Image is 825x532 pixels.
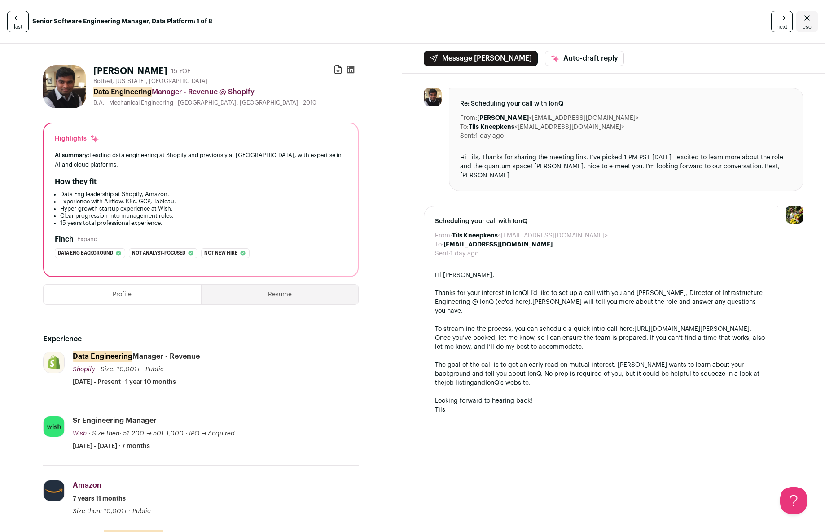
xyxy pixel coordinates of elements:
h2: Finch [55,234,74,245]
span: · Size then: 51-200 → 501-1,000 [88,431,184,437]
img: e36df5e125c6fb2c61edd5a0d3955424ed50ce57e60c515fc8d516ef803e31c7.jpg [44,480,64,501]
div: 15 YOE [171,67,191,76]
img: 908a76468840a4dfc8746c8c087f40441f7c1c570a9f1a0353e74fd141327dba.jpg [44,352,64,373]
button: Profile [44,285,201,304]
span: Re: Scheduling your call with IonQ [460,99,792,108]
b: [EMAIL_ADDRESS][DOMAIN_NAME] [443,242,553,248]
li: Data Eng leadership at Shopify, Amazon. [60,191,347,198]
li: 15 years total professional experience. [60,220,347,227]
span: Not new hire [204,249,237,258]
strong: Senior Software Engineering Manager, Data Platform: 1 of 8 [32,17,212,26]
dd: <[EMAIL_ADDRESS][DOMAIN_NAME]> [477,114,639,123]
img: 9b0415def6922f58c9fa29c2502d89da3ce109b4962b277f21039a76d7031939.jpg [44,416,64,437]
dt: To: [435,240,443,249]
div: Tils [435,405,767,414]
img: a974c7721e372c28627250af5627a4b284f27f9feafc4903b180bd062c29de98.jpg [424,88,442,106]
span: last [14,23,22,31]
li: Experience with Airflow, K8s, GCP, Tableau. [60,198,347,205]
span: Public [145,366,164,373]
div: Leading data engineering at Shopify and previously at [GEOGRAPHIC_DATA], with expertise in AI and... [55,150,347,169]
span: [DATE] - [DATE] · 7 months [73,442,150,451]
dt: Sent: [435,249,450,258]
span: next [777,23,787,31]
span: AI summary: [55,152,89,158]
mark: Data Engineering [93,87,152,97]
iframe: Help Scout Beacon - Open [780,487,807,514]
dd: <[EMAIL_ADDRESS][DOMAIN_NAME]> [452,231,608,240]
button: Auto-draft reply [545,51,624,66]
span: Wish [73,431,87,437]
button: Expand [77,236,97,243]
dd: 1 day ago [450,249,478,258]
span: Bothell, [US_STATE], [GEOGRAPHIC_DATA] [93,78,208,85]
a: [URL][DOMAIN_NAME][PERSON_NAME] [634,326,750,332]
dd: <[EMAIL_ADDRESS][DOMAIN_NAME]> [469,123,624,132]
mark: Data Engineering [73,351,132,362]
span: Data eng background [58,249,113,258]
h2: Experience [43,334,359,344]
button: Message [PERSON_NAME] [424,51,538,66]
span: esc [803,23,812,31]
span: · [129,507,131,516]
b: Tils Kneepkens [469,124,514,130]
span: Shopify [73,366,95,373]
a: IonQ's website [485,380,529,386]
div: Looking forward to hearing back! [435,396,767,405]
li: Hyper-growth startup experience at Wish. [60,205,347,212]
h1: [PERSON_NAME] [93,65,167,78]
div: The goal of the call is to get an early read on mutual interest. [PERSON_NAME] wants to learn abo... [435,361,767,387]
div: Thanks for your interest in IonQ! I'd like to set up a call with you and [PERSON_NAME], Director ... [435,289,767,316]
div: Sr Engineering Manager [73,416,157,426]
span: · [185,429,187,438]
div: B.A. - Mechanical Engineering - [GEOGRAPHIC_DATA], [GEOGRAPHIC_DATA] - 2010 [93,99,359,106]
span: [PERSON_NAME] will tell you more about the role and answer any questions you have. [435,299,756,314]
span: IPO → Acquired [189,431,235,437]
img: a974c7721e372c28627250af5627a4b284f27f9feafc4903b180bd062c29de98.jpg [43,65,86,108]
img: 6689865-medium_jpg [786,206,803,224]
span: · Size: 10,001+ [97,366,140,373]
button: Resume [202,285,359,304]
dt: From: [435,231,452,240]
span: Public [132,508,151,514]
span: Size then: 10,001+ [73,508,127,514]
div: Manager - Revenue [73,352,200,361]
dt: From: [460,114,477,123]
span: [DATE] - Present · 1 year 10 months [73,378,176,387]
a: Close [796,11,818,32]
span: Amazon [73,482,101,489]
dt: To: [460,123,469,132]
h2: How they fit [55,176,97,187]
b: Tils Kneepkens [452,233,498,239]
a: next [771,11,793,32]
div: Highlights [55,134,99,143]
b: [PERSON_NAME] [477,115,529,121]
div: Hi Tils, Thanks for sharing the meeting link. I’ve picked 1 PM PST [DATE]—excited to learn more a... [460,153,792,180]
a: last [7,11,29,32]
span: · [142,365,144,374]
span: Scheduling your call with IonQ [435,217,767,226]
a: job listing [444,380,474,386]
div: To streamline the process, you can schedule a quick intro call here: . Once you’ve booked, let me... [435,325,767,352]
li: Clear progression into management roles. [60,212,347,220]
dd: 1 day ago [475,132,504,141]
span: 7 years 11 months [73,494,126,503]
div: Manager - Revenue @ Shopify [93,87,359,97]
dt: Sent: [460,132,475,141]
span: Not analyst-focused [132,249,185,258]
div: Hi [PERSON_NAME], [435,271,767,280]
